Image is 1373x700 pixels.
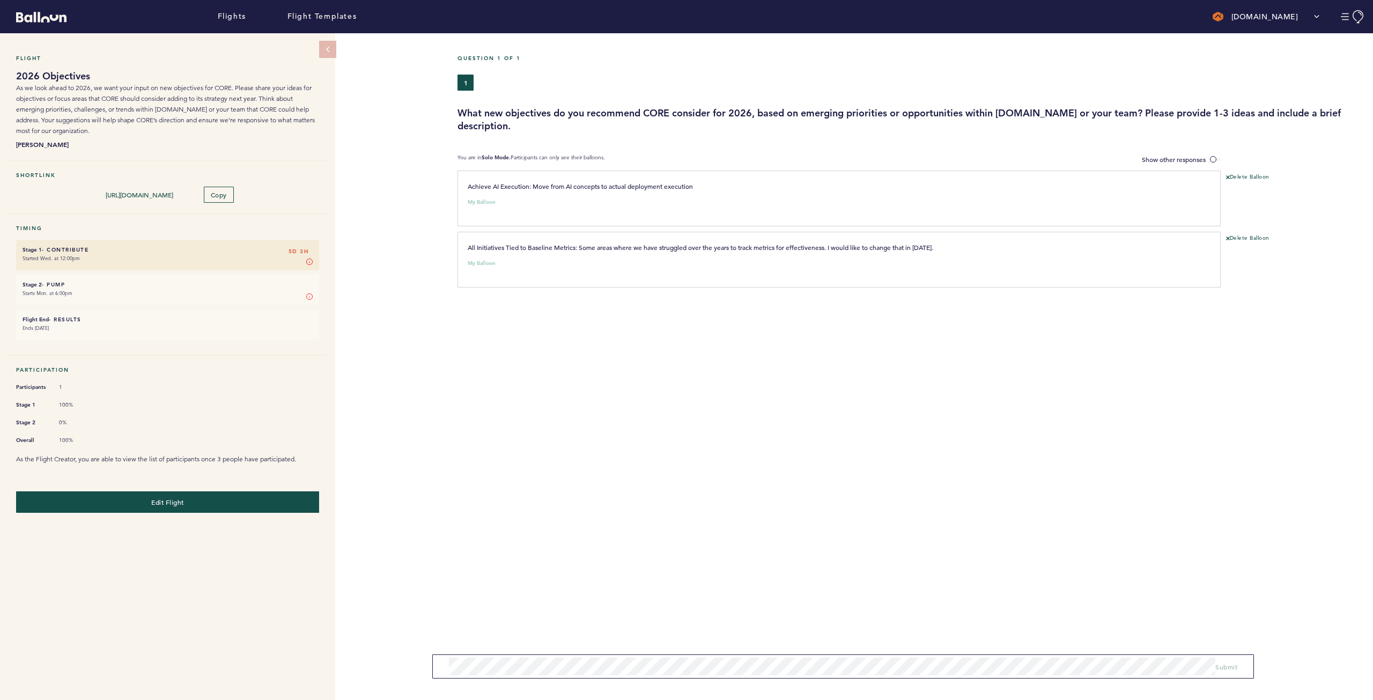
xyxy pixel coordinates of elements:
[1226,234,1269,243] button: Delete Balloon
[1226,173,1269,182] button: Delete Balloon
[16,491,319,513] button: Edit Flight
[59,401,91,409] span: 100%
[204,187,234,203] button: Copy
[23,281,313,288] h6: - Pump
[218,11,246,23] a: Flights
[16,435,48,446] span: Overall
[1215,661,1237,672] button: Submit
[16,70,319,83] h1: 2026 Objectives
[151,498,184,506] span: Edit Flight
[16,225,319,232] h5: Timing
[16,55,319,62] h5: Flight
[287,11,357,23] a: Flight Templates
[59,437,91,444] span: 100%
[23,316,49,323] small: Flight End
[457,154,605,165] p: You are in Participants can only see their balloons.
[289,246,309,257] span: 5D 3H
[457,55,1365,62] h5: Question 1 of 1
[16,382,48,393] span: Participants
[23,255,80,262] time: Started Wed. at 12:00pm
[468,200,496,205] small: My Balloon
[1231,11,1298,22] p: [DOMAIN_NAME]
[23,246,42,253] small: Stage 1
[468,243,933,252] span: All Initiatives Tied to Baseline Metrics: Some areas where we have struggled over the years to tr...
[23,325,49,331] time: Ends [DATE]
[8,11,67,22] a: Balloon
[457,75,474,91] button: 1
[1341,10,1365,24] button: Manage Account
[23,290,72,297] time: Starts Mon. at 6:00pm
[59,384,91,391] span: 1
[16,12,67,23] svg: Balloon
[16,366,319,373] h5: Participation
[457,107,1365,132] h3: What new objectives do you recommend CORE consider for 2026, based on emerging priorities or oppo...
[16,172,319,179] h5: Shortlink
[59,419,91,426] span: 0%
[23,281,42,288] small: Stage 2
[468,182,693,190] span: Achieve AI Execution: Move from AI concepts to actual deployment execution
[1215,662,1237,671] span: Submit
[23,316,313,323] h6: - Results
[211,190,227,199] span: Copy
[16,84,315,135] span: As we look ahead to 2026, we want your input on new objectives for CORE. Please share your ideas ...
[16,417,48,428] span: Stage 2
[16,454,319,465] p: As the Flight Creator, you are able to view the list of participants once 3 people have participa...
[482,154,511,161] b: Solo Mode.
[16,400,48,410] span: Stage 1
[468,261,496,266] small: My Balloon
[1207,6,1325,27] button: [DOMAIN_NAME]
[1142,155,1206,164] span: Show other responses
[23,246,313,253] h6: - Contribute
[16,139,319,150] b: [PERSON_NAME]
